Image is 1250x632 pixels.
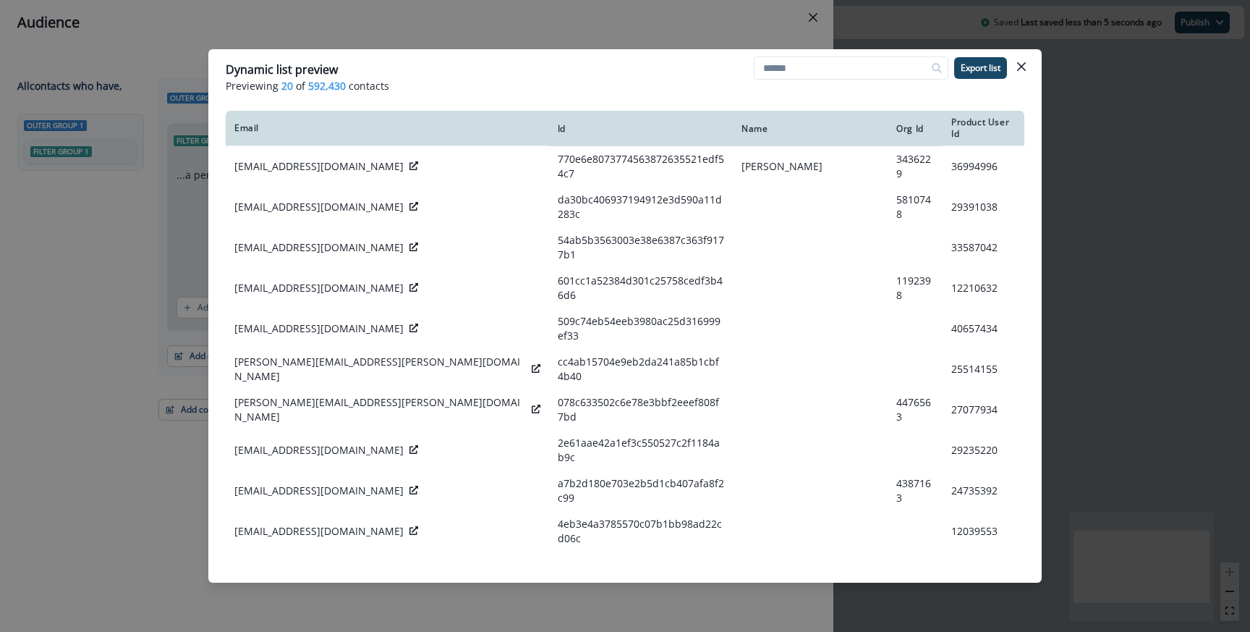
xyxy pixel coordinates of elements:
div: Product User Id [951,117,1016,140]
p: [EMAIL_ADDRESS][DOMAIN_NAME] [234,484,404,498]
p: Export list [961,63,1000,73]
td: a7b2d180e703e2b5d1cb407afa8f2c99 [549,471,734,511]
td: 12210632 [943,268,1024,308]
span: 592,430 [308,78,346,93]
td: 5810748 [888,187,943,227]
td: 24735392 [943,471,1024,511]
p: [EMAIL_ADDRESS][DOMAIN_NAME] [234,443,404,458]
td: 3436229 [888,146,943,187]
td: 27077934 [943,389,1024,430]
p: [EMAIL_ADDRESS][DOMAIN_NAME] [234,281,404,295]
td: 4eb3e4a3785570c07b1bb98ad22cd06c [549,511,734,552]
td: [PERSON_NAME] [733,146,888,187]
button: Export list [954,57,1007,79]
td: 40657434 [943,308,1024,349]
div: Email [234,122,540,134]
p: [EMAIL_ADDRESS][DOMAIN_NAME] [234,524,404,539]
td: 509c74eb54eeb3980ac25d316999ef33 [549,308,734,349]
p: Previewing of contacts [226,78,1024,93]
p: [PERSON_NAME][EMAIL_ADDRESS][PERSON_NAME][DOMAIN_NAME] [234,355,526,384]
span: 20 [281,78,293,93]
td: 1192398 [888,268,943,308]
td: 29235220 [943,430,1024,471]
td: 36994996 [943,146,1024,187]
p: [PERSON_NAME][EMAIL_ADDRESS][PERSON_NAME][DOMAIN_NAME] [234,395,526,424]
p: Dynamic list preview [226,61,338,78]
td: 601cc1a52384d301c25758cedf3b46d6 [549,268,734,308]
p: [EMAIL_ADDRESS][DOMAIN_NAME] [234,321,404,336]
td: 2e61aae42a1ef3c550527c2f1184ab9c [549,430,734,471]
td: 2246328 [888,552,943,592]
p: [EMAIL_ADDRESS][DOMAIN_NAME] [234,200,404,214]
td: 54ab5b3563003e38e6387c363f9177b1 [549,227,734,268]
td: 33587042 [943,227,1024,268]
td: da30bc406937194912e3d590a11d283c [549,187,734,227]
td: 4476563 [888,389,943,430]
td: cc4ab15704e9eb2da241a85b1cbf4b40 [549,349,734,389]
p: [EMAIL_ADDRESS][DOMAIN_NAME] [234,240,404,255]
div: Id [558,123,725,135]
td: 770e6e8073774563872635521edf54c7 [549,146,734,187]
td: 379cfbd588b21c4c28c1a2a182b4e9ba [549,552,734,592]
td: 078c633502c6e78e3bbf2eeef808f7bd [549,389,734,430]
div: Name [741,123,879,135]
div: Org Id [896,123,934,135]
td: 12039553 [943,511,1024,552]
td: 13266095 [943,552,1024,592]
p: [EMAIL_ADDRESS][DOMAIN_NAME] [234,159,404,174]
td: 4387163 [888,471,943,511]
button: Close [1010,55,1033,78]
td: [PERSON_NAME] [733,552,888,592]
td: 25514155 [943,349,1024,389]
td: 29391038 [943,187,1024,227]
